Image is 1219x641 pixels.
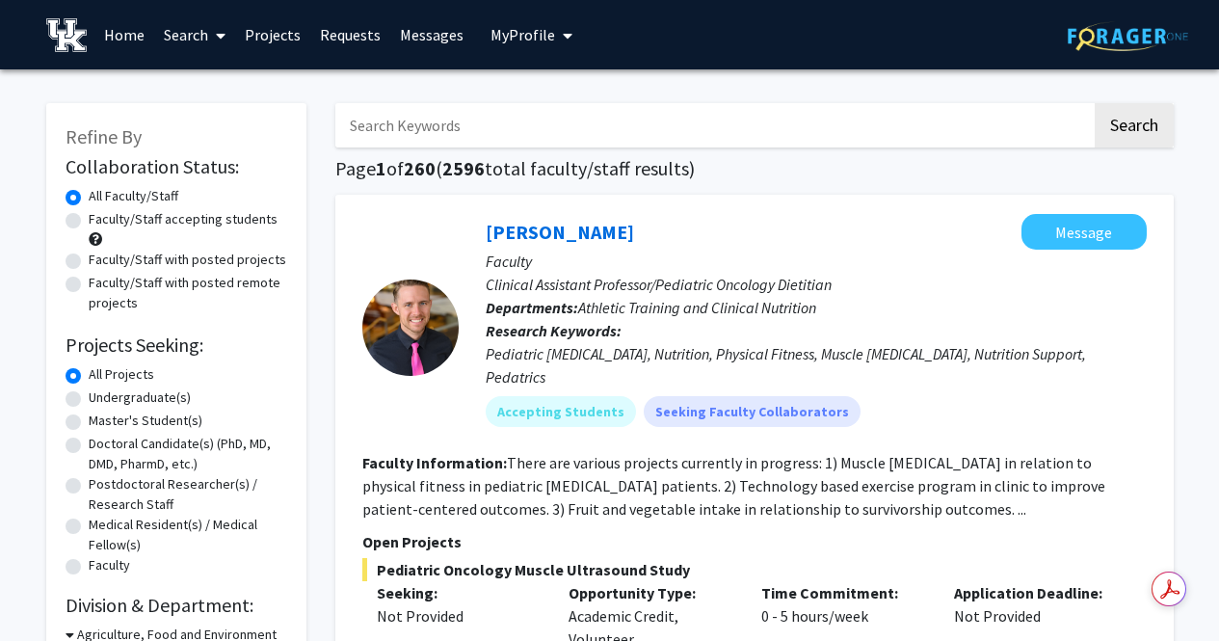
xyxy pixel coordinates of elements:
[89,555,130,575] label: Faculty
[442,156,485,180] span: 2596
[377,581,541,604] p: Seeking:
[335,157,1174,180] h1: Page of ( total faculty/staff results)
[310,1,390,68] a: Requests
[89,364,154,385] label: All Projects
[376,156,386,180] span: 1
[89,186,178,206] label: All Faculty/Staff
[486,298,578,317] b: Departments:
[390,1,473,68] a: Messages
[486,250,1147,273] p: Faculty
[954,581,1118,604] p: Application Deadline:
[1068,21,1188,51] img: ForagerOne Logo
[761,581,925,604] p: Time Commitment:
[486,396,636,427] mat-chip: Accepting Students
[486,321,622,340] b: Research Keywords:
[486,342,1147,388] div: Pediatric [MEDICAL_DATA], Nutrition, Physical Fitness, Muscle [MEDICAL_DATA], Nutrition Support, ...
[1021,214,1147,250] button: Message Corey Hawes
[377,604,541,628] div: Not Provided
[335,103,1092,147] input: Search Keywords
[89,387,191,408] label: Undergraduate(s)
[569,581,732,604] p: Opportunity Type:
[89,474,287,515] label: Postdoctoral Researcher(s) / Research Staff
[66,594,287,617] h2: Division & Department:
[89,411,202,431] label: Master's Student(s)
[486,273,1147,296] p: Clinical Assistant Professor/Pediatric Oncology Dietitian
[490,25,555,44] span: My Profile
[578,298,816,317] span: Athletic Training and Clinical Nutrition
[66,334,287,357] h2: Projects Seeking:
[235,1,310,68] a: Projects
[644,396,861,427] mat-chip: Seeking Faculty Collaborators
[89,209,278,229] label: Faculty/Staff accepting students
[89,273,287,313] label: Faculty/Staff with posted remote projects
[362,453,507,472] b: Faculty Information:
[1095,103,1174,147] button: Search
[94,1,154,68] a: Home
[362,453,1105,519] fg-read-more: There are various projects currently in progress: 1) Muscle [MEDICAL_DATA] in relation to physica...
[362,558,1147,581] span: Pediatric Oncology Muscle Ultrasound Study
[362,530,1147,553] p: Open Projects
[89,434,287,474] label: Doctoral Candidate(s) (PhD, MD, DMD, PharmD, etc.)
[154,1,235,68] a: Search
[66,124,142,148] span: Refine By
[66,155,287,178] h2: Collaboration Status:
[14,554,82,627] iframe: Chat
[89,250,286,270] label: Faculty/Staff with posted projects
[486,220,634,244] a: [PERSON_NAME]
[404,156,436,180] span: 260
[46,18,88,52] img: University of Kentucky Logo
[89,515,287,555] label: Medical Resident(s) / Medical Fellow(s)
